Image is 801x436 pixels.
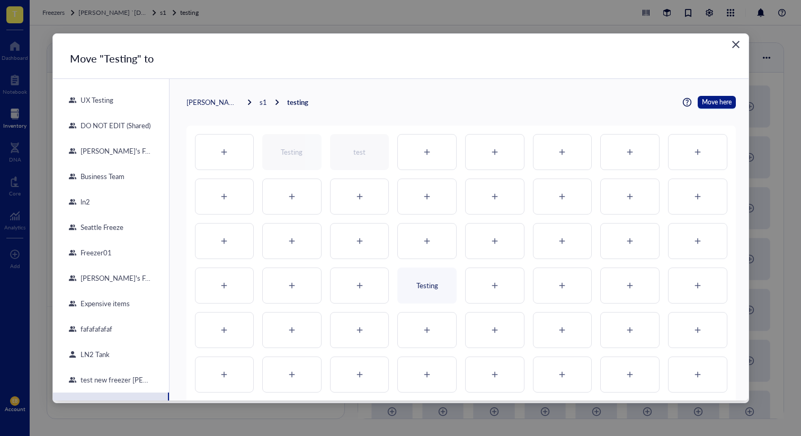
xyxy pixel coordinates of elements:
div: Move "Testing" to [70,51,715,66]
button: Move here [698,96,736,109]
div: test new freezer [PERSON_NAME] [76,375,152,385]
div: Testing [416,280,438,291]
div: LN2 Tank [76,350,110,359]
div: Expensive items [76,299,130,308]
button: Close [727,42,744,59]
span: Close [727,45,744,57]
div: ln2 [76,197,90,207]
span: Move here [702,96,732,109]
div: [PERSON_NAME] `[DATE] [186,97,239,107]
div: DO NOT EDIT (Shared) [76,121,150,130]
div: Freezer01 [76,248,112,257]
div: [PERSON_NAME]'s Fridge [76,146,152,156]
div: s1 [260,97,267,107]
div: [PERSON_NAME]'s Freezer [76,273,152,283]
div: testing [287,97,308,107]
div: UX Testing [76,95,113,105]
div: Business Team [76,172,124,181]
div: fafafafafaf [76,324,112,334]
div: Seattle Freeze [76,223,123,232]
